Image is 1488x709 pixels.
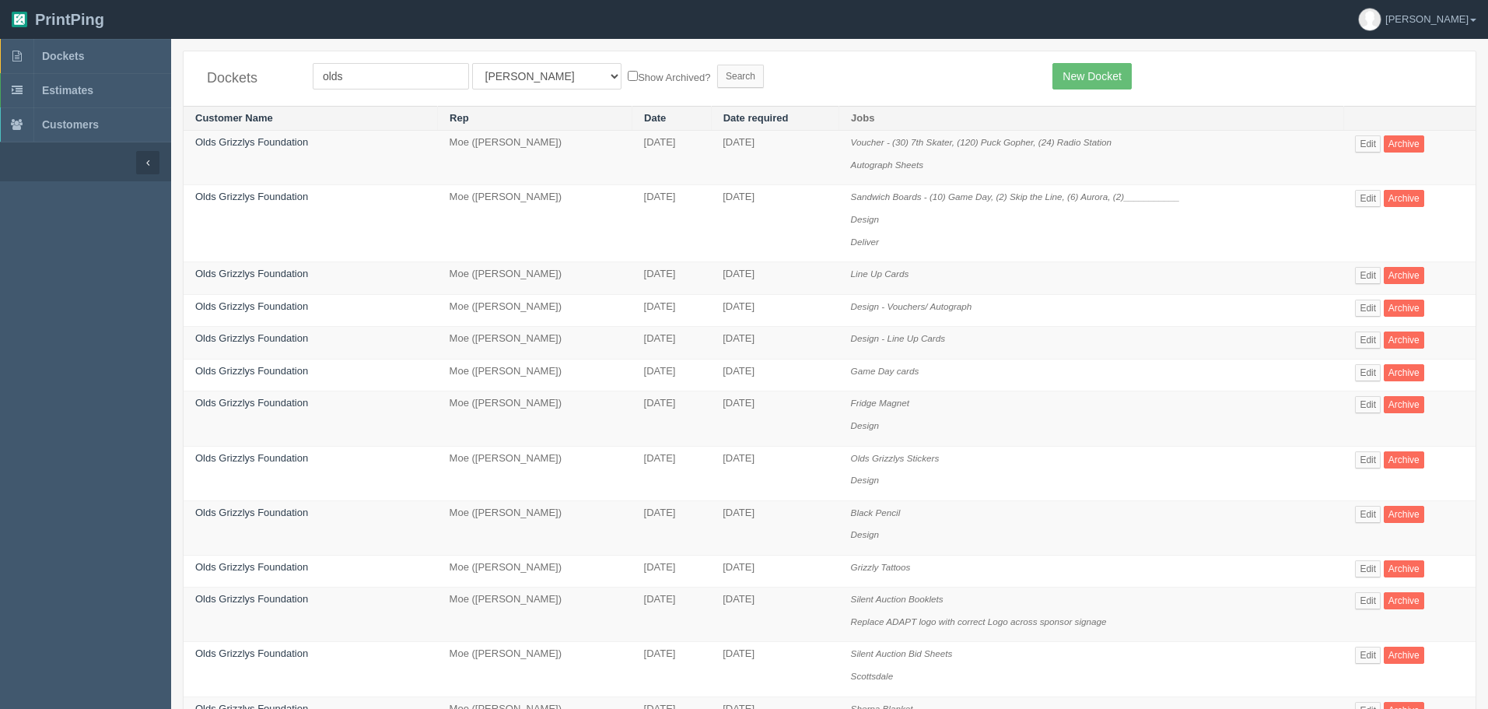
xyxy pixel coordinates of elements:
[1052,63,1131,90] a: New Docket
[42,84,93,97] span: Estimates
[711,359,839,391] td: [DATE]
[438,642,632,697] td: Moe ([PERSON_NAME])
[723,112,789,124] a: Date required
[851,453,940,463] i: Olds Grizzlys Stickers
[438,359,632,391] td: Moe ([PERSON_NAME])
[195,561,308,573] a: Olds Grizzlys Foundation
[851,562,911,572] i: Grizzly Tattoos
[711,294,839,327] td: [DATE]
[438,588,632,642] td: Moe ([PERSON_NAME])
[438,185,632,262] td: Moe ([PERSON_NAME])
[195,332,308,344] a: Olds Grizzlys Foundation
[195,593,308,605] a: Olds Grizzlys Foundation
[632,588,712,642] td: [DATE]
[1384,451,1424,469] a: Archive
[851,420,879,430] i: Design
[195,191,308,202] a: Olds Grizzlys Foundation
[1355,190,1381,207] a: Edit
[1384,267,1424,284] a: Archive
[195,397,308,409] a: Olds Grizzlys Foundation
[644,112,666,124] a: Date
[1355,560,1381,577] a: Edit
[438,131,632,185] td: Moe ([PERSON_NAME])
[1355,506,1381,523] a: Edit
[851,333,945,343] i: Design - Line Up Cards
[1355,396,1381,413] a: Edit
[438,327,632,360] td: Moe ([PERSON_NAME])
[438,294,632,327] td: Moe ([PERSON_NAME])
[851,137,1112,147] i: Voucher - (30) 7th Skater, (120) Puck Gopher, (24) Radio Station
[711,262,839,295] td: [DATE]
[195,648,308,659] a: Olds Grizzlys Foundation
[195,507,308,518] a: Olds Grizzlys Foundation
[12,12,27,27] img: logo-3e63b451c926e2ac314895c53de4908e5d424f24456219fb08d385ab2e579770.png
[632,185,712,262] td: [DATE]
[1355,451,1381,469] a: Edit
[1384,592,1424,609] a: Archive
[1355,135,1381,153] a: Edit
[632,446,712,500] td: [DATE]
[438,262,632,295] td: Moe ([PERSON_NAME])
[851,648,953,658] i: Silent Auction Bid Sheets
[711,642,839,697] td: [DATE]
[1384,364,1424,381] a: Archive
[851,475,879,485] i: Design
[851,366,919,376] i: Game Day cards
[1384,560,1424,577] a: Archive
[438,500,632,555] td: Moe ([PERSON_NAME])
[1355,364,1381,381] a: Edit
[1384,506,1424,523] a: Archive
[711,185,839,262] td: [DATE]
[1384,300,1424,317] a: Archive
[839,106,1344,131] th: Jobs
[628,71,638,81] input: Show Archived?
[438,555,632,588] td: Moe ([PERSON_NAME])
[207,71,289,86] h4: Dockets
[438,391,632,446] td: Moe ([PERSON_NAME])
[711,131,839,185] td: [DATE]
[1355,647,1381,664] a: Edit
[711,555,839,588] td: [DATE]
[851,616,1107,627] i: Replace ADAPT logo with correct Logo across sponsor signage
[632,327,712,360] td: [DATE]
[1384,396,1424,413] a: Archive
[438,446,632,500] td: Moe ([PERSON_NAME])
[851,214,879,224] i: Design
[851,191,1180,202] i: Sandwich Boards - (10) Game Day, (2) Skip the Line, (6) Aurora, (2)___________
[1384,190,1424,207] a: Archive
[632,391,712,446] td: [DATE]
[195,268,308,279] a: Olds Grizzlys Foundation
[1355,332,1381,349] a: Edit
[313,63,469,90] input: Customer Name
[1359,9,1381,30] img: avatar_default-7531ab5dedf162e01f1e0bb0964e6a185e93c5c22dfe317fb01d7f8cd2b1632c.jpg
[632,642,712,697] td: [DATE]
[711,500,839,555] td: [DATE]
[851,269,909,279] i: Line Up Cards
[1355,300,1381,317] a: Edit
[851,529,879,539] i: Design
[851,160,924,170] i: Autograph Sheets
[711,391,839,446] td: [DATE]
[195,136,308,148] a: Olds Grizzlys Foundation
[1384,135,1424,153] a: Archive
[851,507,901,518] i: Black Pencil
[195,300,308,312] a: Olds Grizzlys Foundation
[851,671,894,681] i: Scottsdale
[851,237,879,247] i: Deliver
[632,500,712,555] td: [DATE]
[717,65,764,88] input: Search
[1384,332,1424,349] a: Archive
[851,398,909,408] i: Fridge Magnet
[450,112,469,124] a: Rep
[628,68,710,86] label: Show Archived?
[1384,647,1424,664] a: Archive
[711,327,839,360] td: [DATE]
[42,50,84,62] span: Dockets
[632,131,712,185] td: [DATE]
[195,452,308,464] a: Olds Grizzlys Foundation
[851,594,944,604] i: Silent Auction Booklets
[632,294,712,327] td: [DATE]
[42,118,99,131] span: Customers
[711,588,839,642] td: [DATE]
[1355,592,1381,609] a: Edit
